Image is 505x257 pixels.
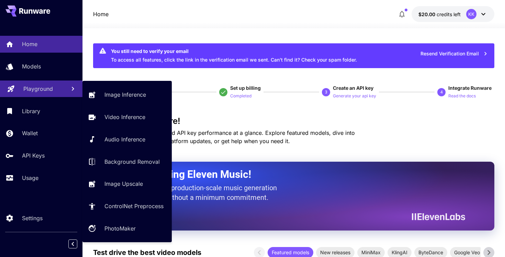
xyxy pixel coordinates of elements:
p: The only way to get production-scale music generation from Eleven Labs without a minimum commitment. [110,183,282,202]
span: Google Veo [450,249,484,256]
h2: Now Supporting Eleven Music! [110,168,460,181]
p: Generate your api key [333,93,376,99]
p: Models [22,62,41,71]
p: API Keys [22,151,45,160]
div: $20.00 [418,11,461,18]
a: PhotoMaker [82,220,172,237]
span: Check out your usage stats and API key performance at a glance. Explore featured models, dive int... [93,129,355,144]
div: Collapse sidebar [74,238,82,250]
div: To access all features, click the link in the verification email we sent. Can’t find it? Check yo... [111,45,357,66]
span: New releases [316,249,355,256]
nav: breadcrumb [93,10,109,18]
span: MiniMax [357,249,385,256]
span: credits left [437,11,461,17]
button: Collapse sidebar [68,239,77,248]
p: Playground [23,85,53,93]
a: Audio Inference [82,131,172,148]
p: Read the docs [448,93,476,99]
p: Audio Inference [104,135,145,143]
p: 3 [325,89,327,95]
p: Image Upscale [104,180,143,188]
p: Background Removal [104,158,160,166]
a: ControlNet Preprocess [82,198,172,215]
button: Resend Verification Email [417,47,492,61]
p: PhotoMaker [104,224,136,233]
span: $20.00 [418,11,437,17]
span: Create an API key [333,85,373,91]
a: Image Inference [82,86,172,103]
p: Wallet [22,129,38,137]
a: Background Removal [82,153,172,170]
p: 4 [440,89,443,95]
a: Image Upscale [82,175,172,192]
button: $20.00 [412,6,494,22]
a: Video Inference [82,109,172,126]
p: ControlNet Preprocess [104,202,164,210]
p: Home [93,10,109,18]
span: KlingAI [388,249,412,256]
p: Usage [22,174,38,182]
p: Settings [22,214,43,222]
span: Set up billing [230,85,261,91]
p: Completed [230,93,251,99]
p: Video Inference [104,113,145,121]
div: You still need to verify your email [111,47,357,55]
p: Home [22,40,37,48]
p: Library [22,107,40,115]
span: ByteDance [414,249,447,256]
span: Featured models [268,249,313,256]
span: Integrate Runware [448,85,492,91]
h3: Welcome to Runware! [93,116,495,126]
p: Image Inference [104,90,146,99]
div: KK [466,9,476,19]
